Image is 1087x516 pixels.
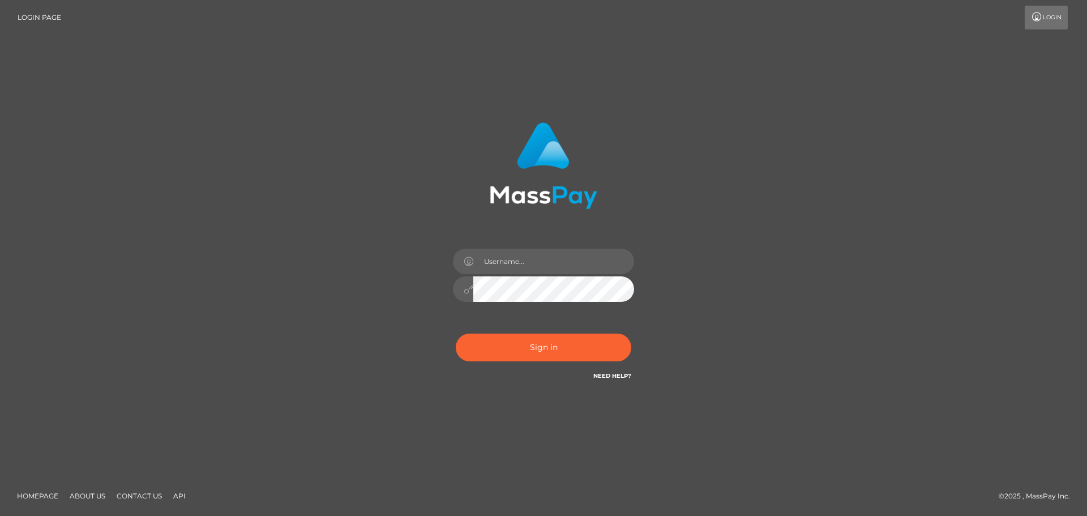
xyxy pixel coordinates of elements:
div: © 2025 , MassPay Inc. [999,490,1079,502]
a: API [169,487,190,505]
a: About Us [65,487,110,505]
a: Contact Us [112,487,166,505]
a: Need Help? [593,372,631,379]
button: Sign in [456,334,631,361]
input: Username... [473,249,634,274]
a: Login Page [18,6,61,29]
a: Homepage [12,487,63,505]
img: MassPay Login [490,122,597,209]
a: Login [1025,6,1068,29]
